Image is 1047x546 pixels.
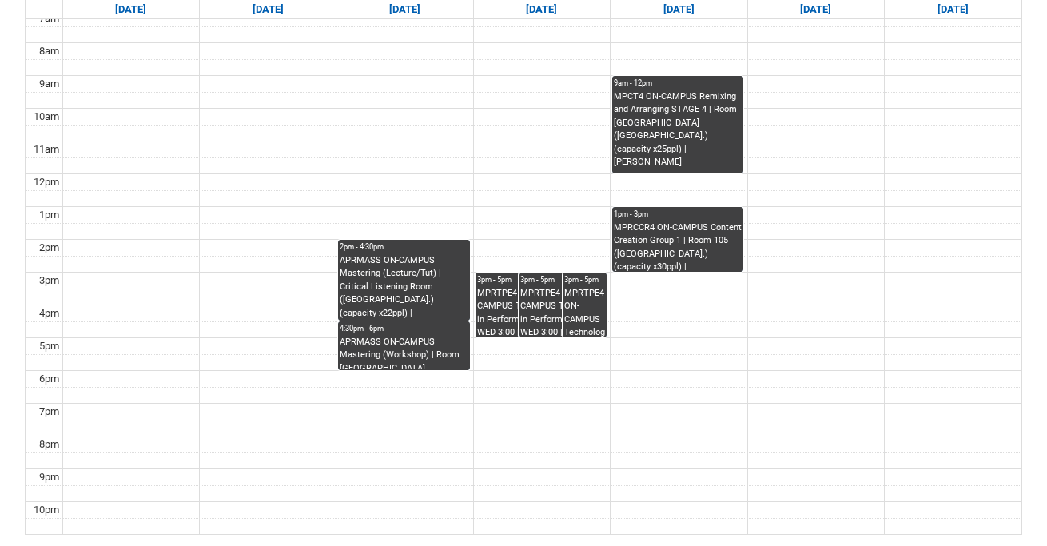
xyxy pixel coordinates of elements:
[36,305,62,321] div: 4pm
[30,109,62,125] div: 10am
[340,323,468,334] div: 4:30pm - 6pm
[36,273,62,289] div: 3pm
[36,338,62,354] div: 5pm
[614,78,742,89] div: 9am - 12pm
[477,274,561,285] div: 3pm - 5pm
[477,287,561,337] div: MPRTPE4 ON-CAMPUS Technology in Performance 2 WED 3:00 | Ensemble Room 3 ([GEOGRAPHIC_DATA].) (ca...
[340,241,468,253] div: 2pm - 4:30pm
[36,371,62,387] div: 6pm
[36,240,62,256] div: 2pm
[36,43,62,59] div: 8am
[614,90,742,169] div: MPCT4 ON-CAMPUS Remixing and Arranging STAGE 4 | Room [GEOGRAPHIC_DATA] ([GEOGRAPHIC_DATA].) (cap...
[36,469,62,485] div: 9pm
[614,209,742,220] div: 1pm - 3pm
[520,287,604,337] div: MPRTPE4 ON-CAMPUS Technology in Performance 2 WED 3:00 | Ensemble Room 4 ([GEOGRAPHIC_DATA].) (ca...
[36,404,62,420] div: 7pm
[564,287,605,337] div: MPRTPE4 ON-CAMPUS Technology in Performance 2 WED 3:00 | Ensemble Room 5 ([GEOGRAPHIC_DATA].) (ca...
[520,274,604,285] div: 3pm - 5pm
[340,336,468,370] div: APRMASS ON-CAMPUS Mastering (Workshop) | Room [GEOGRAPHIC_DATA] ([GEOGRAPHIC_DATA].) (capacity x3...
[30,174,62,190] div: 12pm
[36,436,62,452] div: 8pm
[614,221,742,272] div: MPRCCR4 ON-CAMPUS Content Creation Group 1 | Room 105 ([GEOGRAPHIC_DATA].) (capacity x30ppl) | [P...
[564,274,605,285] div: 3pm - 5pm
[30,141,62,157] div: 11am
[36,76,62,92] div: 9am
[30,502,62,518] div: 10pm
[340,254,468,321] div: APRMASS ON-CAMPUS Mastering (Lecture/Tut) | Critical Listening Room ([GEOGRAPHIC_DATA].) (capacit...
[36,207,62,223] div: 1pm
